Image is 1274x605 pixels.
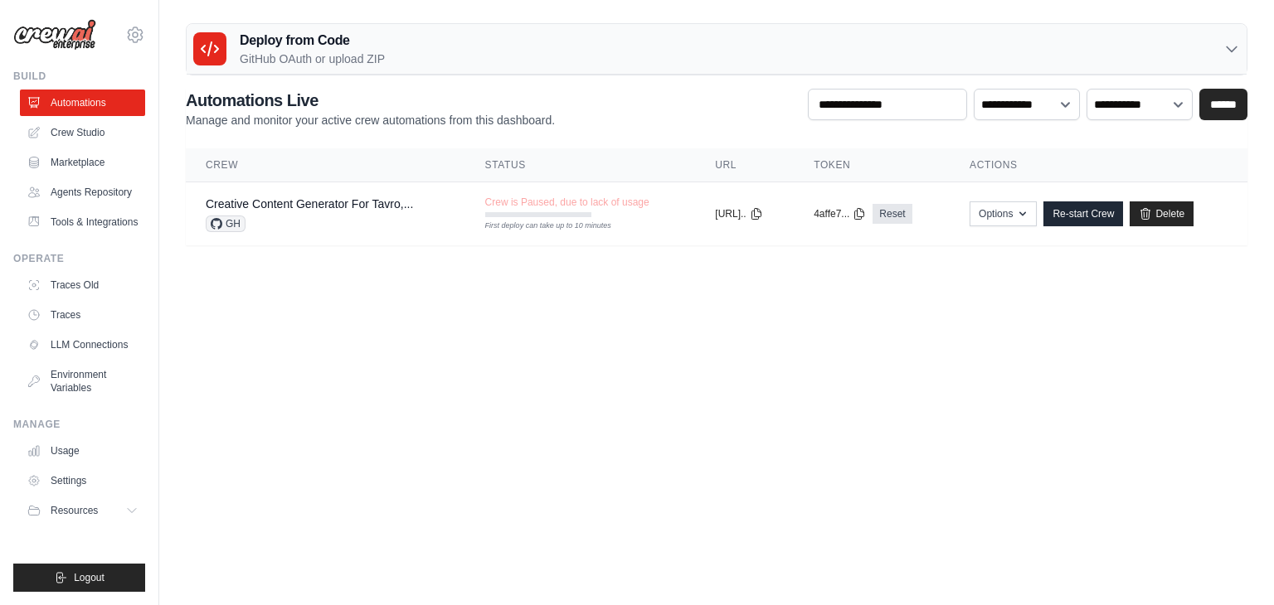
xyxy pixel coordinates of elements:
[814,207,866,220] button: 4affe7...
[485,196,649,209] span: Crew is Paused, due to lack of usage
[465,148,696,182] th: Status
[873,204,912,224] a: Reset
[20,90,145,116] a: Automations
[240,31,385,51] h3: Deploy from Code
[206,215,246,232] span: GH
[20,272,145,298] a: Traces Old
[20,438,145,464] a: Usage
[20,119,145,146] a: Crew Studio
[20,179,145,206] a: Agents Repository
[13,70,145,83] div: Build
[950,148,1247,182] th: Actions
[186,112,555,128] p: Manage and monitor your active crew automations from this dashboard.
[20,302,145,328] a: Traces
[695,148,794,182] th: URL
[20,467,145,494] a: Settings
[20,497,145,524] button: Resources
[186,148,465,182] th: Crew
[51,504,98,517] span: Resources
[20,209,145,235] a: Tools & Integrations
[13,564,145,592] button: Logout
[13,252,145,265] div: Operate
[186,89,555,112] h2: Automations Live
[970,201,1037,226] button: Options
[485,220,591,232] div: First deploy can take up to 10 minutes
[1130,201,1194,226] a: Delete
[13,19,96,51] img: Logo
[74,571,105,584] span: Logout
[240,51,385,67] p: GitHub OAuth or upload ZIP
[20,361,145,401] a: Environment Variables
[794,148,950,182] th: Token
[20,149,145,176] a: Marketplace
[206,197,413,211] a: Creative Content Generator For Tavro,...
[1043,201,1123,226] a: Re-start Crew
[13,418,145,431] div: Manage
[20,332,145,358] a: LLM Connections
